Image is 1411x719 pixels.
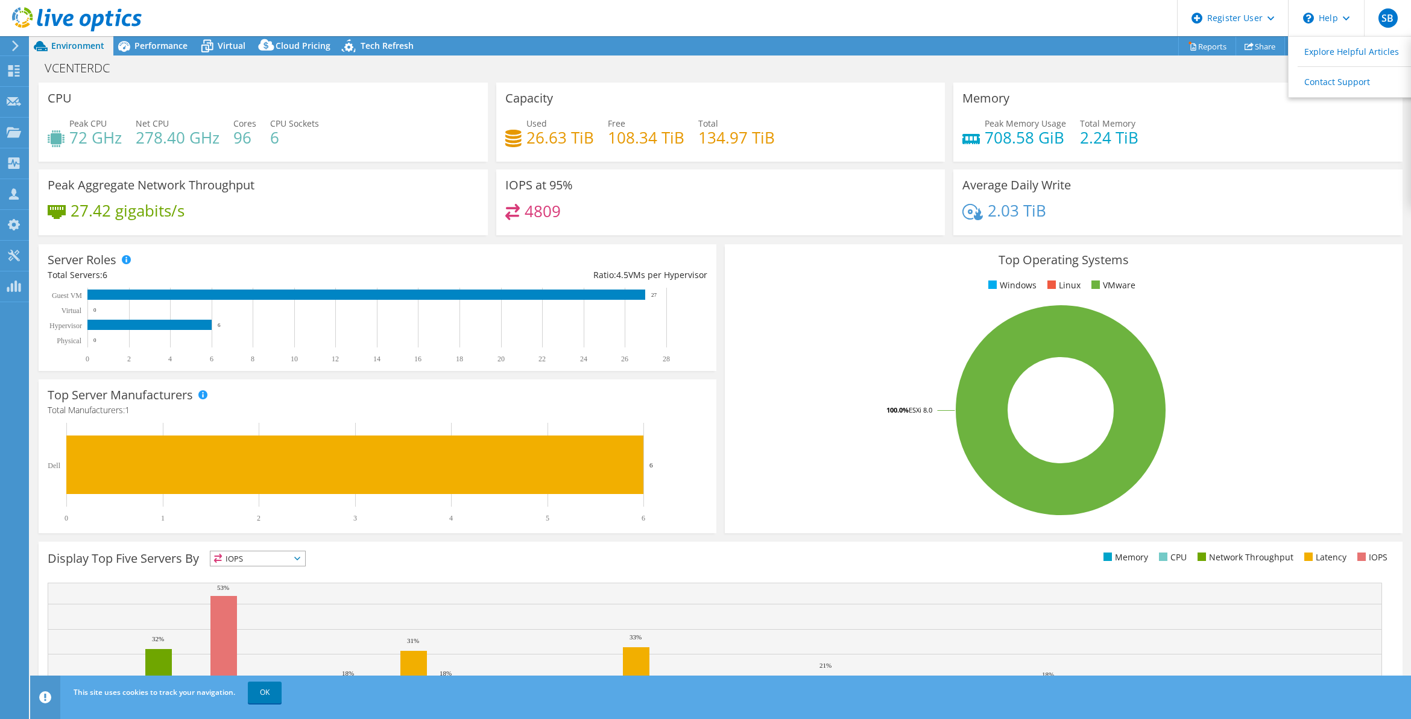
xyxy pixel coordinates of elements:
text: 12 [332,355,339,363]
span: Total Memory [1080,118,1135,129]
text: 14 [373,355,380,363]
div: Ratio: VMs per Hypervisor [377,268,707,282]
text: 18% [342,670,354,677]
svg: \n [1303,13,1314,24]
span: Virtual [218,40,245,51]
text: 8 [251,355,254,363]
span: CPU Sockets [270,118,319,129]
text: 2 [127,355,131,363]
span: 4.5 [616,269,628,280]
h3: Average Daily Write [962,179,1071,192]
text: 33% [630,633,642,641]
h3: Top Server Manufacturers [48,388,193,402]
h4: 708.58 GiB [985,131,1066,144]
h3: IOPS at 95% [505,179,573,192]
text: 3 [353,514,357,522]
text: 6 [210,355,213,363]
span: Environment [51,40,104,51]
text: 5 [546,514,549,522]
text: 31% [407,637,419,644]
span: Performance [134,40,188,51]
text: 0 [93,337,96,343]
h4: 134.97 TiB [698,131,775,144]
span: 6 [103,269,107,280]
text: Hypervisor [49,321,82,330]
text: 18 [456,355,463,363]
text: 32% [152,635,164,642]
li: Memory [1100,551,1148,564]
h3: Top Operating Systems [734,253,1394,267]
div: Total Servers: [48,268,377,282]
a: Reports [1178,37,1236,55]
tspan: ESXi 8.0 [909,405,932,414]
text: Physical [57,337,81,345]
text: 16 [414,355,421,363]
text: Dell [48,461,60,470]
h3: Capacity [505,92,553,105]
li: VMware [1088,279,1135,292]
li: Network Throughput [1195,551,1293,564]
span: Net CPU [136,118,169,129]
text: 6 [649,461,653,469]
h4: 72 GHz [69,131,122,144]
text: 6 [642,514,645,522]
h4: 27.42 gigabits/s [71,204,185,217]
li: Linux [1044,279,1081,292]
text: 6 [218,322,221,328]
h4: 6 [270,131,319,144]
text: 4 [168,355,172,363]
span: This site uses cookies to track your navigation. [74,687,235,697]
text: 53% [217,584,229,591]
span: Used [526,118,547,129]
h4: 4809 [525,204,561,218]
text: 10 [291,355,298,363]
text: 24 [580,355,587,363]
span: IOPS [210,551,305,566]
a: Export [1284,37,1340,55]
text: 26 [621,355,628,363]
text: 0 [86,355,89,363]
h4: 26.63 TiB [526,131,594,144]
li: Windows [985,279,1037,292]
h3: Memory [962,92,1009,105]
h4: 278.40 GHz [136,131,219,144]
span: Peak Memory Usage [985,118,1066,129]
text: 0 [93,307,96,313]
span: Cloud Pricing [276,40,330,51]
text: 18% [1042,671,1054,678]
text: Virtual [62,306,82,315]
span: Total [698,118,718,129]
text: 21% [819,662,832,669]
text: 1 [161,514,165,522]
span: 1 [125,404,130,416]
li: CPU [1156,551,1187,564]
span: Tech Refresh [361,40,414,51]
text: 27 [651,292,657,298]
text: 22 [538,355,546,363]
h3: Server Roles [48,253,116,267]
h4: 96 [233,131,256,144]
text: 2 [257,514,260,522]
h3: Peak Aggregate Network Throughput [48,179,254,192]
h4: Total Manufacturers: [48,404,707,417]
text: Guest VM [52,291,82,300]
h4: 2.24 TiB [1080,131,1138,144]
a: OK [248,682,282,703]
a: Share [1236,37,1285,55]
span: Peak CPU [69,118,107,129]
h3: CPU [48,92,72,105]
li: Latency [1301,551,1346,564]
tspan: 100.0% [886,405,909,414]
span: Cores [233,118,256,129]
text: 0 [65,514,68,522]
h4: 2.03 TiB [988,204,1046,217]
span: Free [608,118,625,129]
text: 18% [440,670,452,677]
h4: 108.34 TiB [608,131,684,144]
text: 4 [449,514,453,522]
h1: VCENTERDC [39,62,128,75]
text: 28 [663,355,670,363]
text: 20 [497,355,505,363]
li: IOPS [1354,551,1387,564]
span: SB [1378,8,1398,28]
